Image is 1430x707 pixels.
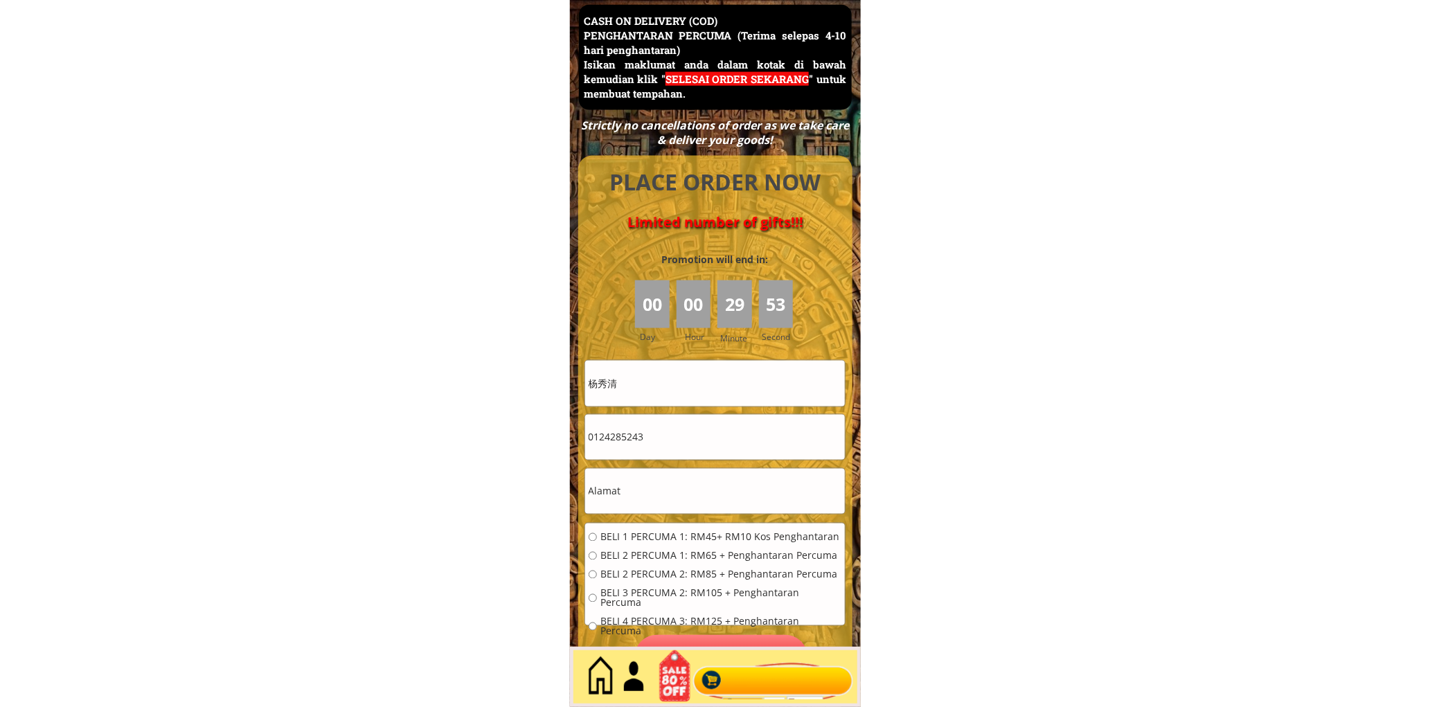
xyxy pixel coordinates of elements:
h3: Minute [720,332,751,345]
h3: Hour [685,330,714,343]
span: BELI 4 PERCUMA 3: RM125 + Penghantaran Percuma [600,617,841,636]
h3: Promotion will end in: [636,252,793,267]
input: Nama [585,361,845,406]
input: Telefon [585,415,845,460]
h4: PLACE ORDER NOW [594,167,837,198]
span: SELESAI ORDER SEKARANG [665,72,809,86]
span: BELI 3 PERCUMA 2: RM105 + Penghantaran Percuma [600,589,841,608]
span: BELI 2 PERCUMA 1: RM65 + Penghantaran Percuma [600,551,841,561]
h4: Limited number of gifts!!! [594,214,837,231]
p: Pesan sekarang [634,635,808,681]
div: Strictly no cancellations of order as we take care & deliver your goods! [576,118,853,147]
h3: Second [762,330,796,343]
h3: Day [640,330,674,343]
h3: CASH ON DELIVERY (COD) PENGHANTARAN PERCUMA (Terima selepas 4-10 hari penghantaran) Isikan maklum... [584,14,846,101]
span: BELI 2 PERCUMA 2: RM85 + Penghantaran Percuma [600,570,841,580]
input: Alamat [585,469,845,514]
span: BELI 1 PERCUMA 1: RM45+ RM10 Kos Penghantaran [600,533,841,542]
